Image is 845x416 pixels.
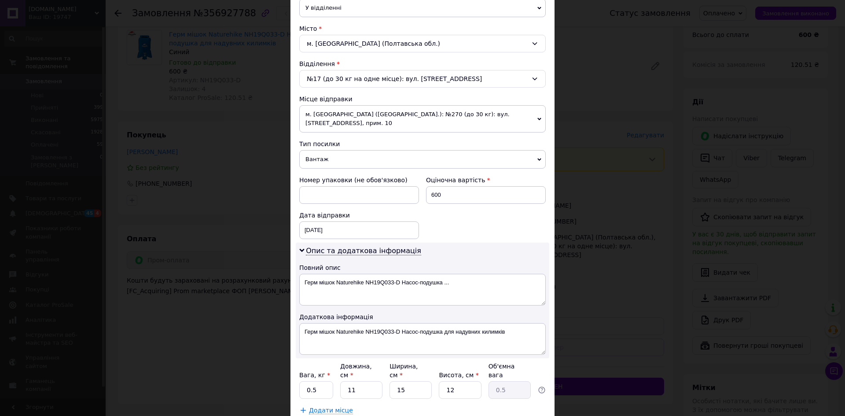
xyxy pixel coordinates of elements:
[299,140,340,147] span: Тип посилки
[299,313,546,321] div: Додаткова інформація
[306,247,421,255] span: Опис та додаткова інформація
[489,362,531,379] div: Об'ємна вага
[299,150,546,169] span: Вантаж
[299,176,419,184] div: Номер упаковки (не обов'язково)
[299,372,330,379] label: Вага, кг
[389,363,418,379] label: Ширина, см
[426,176,546,184] div: Оціночна вартість
[299,211,419,220] div: Дата відправки
[439,372,478,379] label: Висота, см
[299,96,353,103] span: Місце відправки
[299,59,546,68] div: Відділення
[299,263,546,272] div: Повний опис
[299,105,546,133] span: м. [GEOGRAPHIC_DATA] ([GEOGRAPHIC_DATA].): №270 (до 30 кг): вул. [STREET_ADDRESS], прим. 10
[299,274,546,306] textarea: Герм мішок Naturehike NH19Q033-D Насос-подушка ...
[299,35,546,52] div: м. [GEOGRAPHIC_DATA] (Полтавська обл.)
[309,407,353,414] span: Додати місце
[299,24,546,33] div: Місто
[299,323,546,355] textarea: Герм мішок Naturehike NH19Q033-D Насос-подушка для надувних килимків
[340,363,372,379] label: Довжина, см
[299,70,546,88] div: №17 (до 30 кг на одне місце): вул. [STREET_ADDRESS]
